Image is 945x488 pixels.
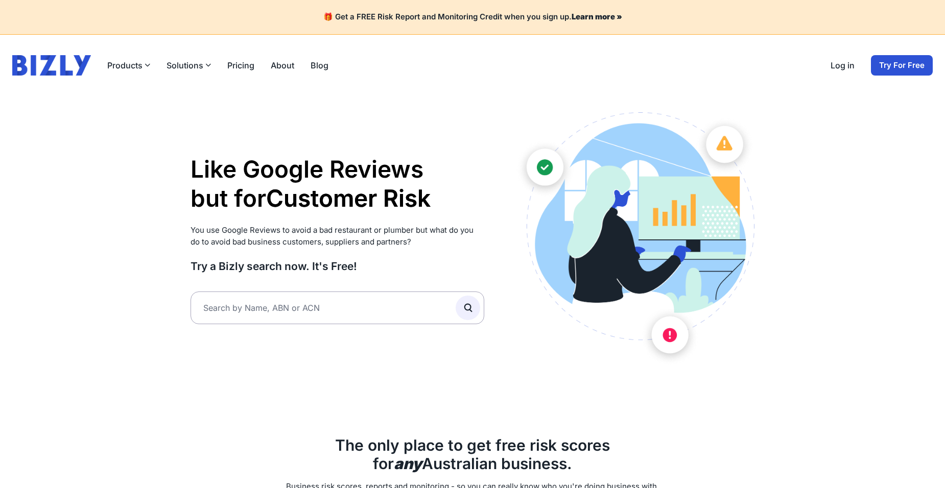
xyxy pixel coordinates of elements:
b: any [394,454,422,473]
li: Customer Risk [266,184,431,213]
h2: The only place to get free risk scores for Australian business. [191,436,754,473]
a: Pricing [227,59,254,71]
button: Solutions [167,59,211,71]
input: Search by Name, ABN or ACN [191,291,484,324]
a: Try For Free [871,55,933,76]
a: About [271,59,294,71]
h3: Try a Bizly search now. It's Free! [191,259,484,273]
a: Blog [311,59,328,71]
a: Learn more » [572,12,622,21]
p: You use Google Reviews to avoid a bad restaurant or plumber but what do you do to avoid bad busin... [191,225,484,248]
h1: Like Google Reviews but for [191,155,484,213]
h4: 🎁 Get a FREE Risk Report and Monitoring Credit when you sign up. [12,12,933,22]
a: Log in [831,59,855,71]
button: Products [107,59,150,71]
